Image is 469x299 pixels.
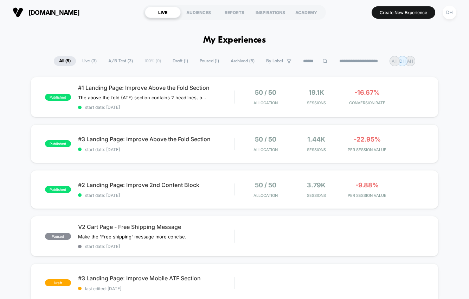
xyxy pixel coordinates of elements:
span: 50 / 50 [255,181,276,189]
span: All ( 5 ) [54,56,76,66]
p: AH [392,58,398,64]
div: INSPIRATIONS [252,7,288,18]
span: V2 Cart Page - Free Shipping Message [78,223,234,230]
span: -9.88% [355,181,379,189]
button: Create New Experience [372,6,435,19]
span: 50 / 50 [255,136,276,143]
span: paused [45,233,71,240]
span: 50 / 50 [255,89,276,96]
div: AUDIENCES [181,7,217,18]
span: #3 Landing Page: Improve Above the Fold Section [78,136,234,143]
span: Sessions [293,100,340,105]
span: #3 Landing Page: Improve Mobile ATF Section [78,275,234,282]
span: Sessions [293,147,340,152]
span: Sessions [293,193,340,198]
span: start date: [DATE] [78,105,234,110]
div: DH [443,6,456,19]
img: Visually logo [13,7,23,18]
span: [DOMAIN_NAME] [28,9,79,16]
span: draft [45,279,71,286]
div: REPORTS [217,7,252,18]
span: #1 Landing Page: Improve Above the Fold Section [78,84,234,91]
span: #2 Landing Page: Improve 2nd Content Block [78,181,234,188]
span: CONVERSION RATE [343,100,391,105]
p: AH [407,58,413,64]
div: LIVE [145,7,181,18]
span: 1.44k [307,136,325,143]
span: Allocation [253,100,278,105]
span: start date: [DATE] [78,147,234,152]
span: PER SESSION VALUE [343,147,391,152]
span: -22.95% [354,136,381,143]
span: -16.67% [354,89,380,96]
span: published [45,186,71,193]
div: ACADEMY [288,7,324,18]
span: Paused ( 1 ) [194,56,224,66]
span: 3.79k [307,181,326,189]
h1: My Experiences [203,35,266,45]
span: start date: [DATE] [78,244,234,249]
span: Allocation [253,193,278,198]
span: The above the fold (ATF) section contains 2 headlines, but no CTA button or shoppable elements. I... [78,95,208,100]
p: DH [399,58,406,64]
button: [DOMAIN_NAME] [11,7,82,18]
span: Live ( 3 ) [77,56,102,66]
button: DH [441,5,458,20]
span: Draft ( 1 ) [167,56,193,66]
span: published [45,94,71,101]
span: last edited: [DATE] [78,286,234,291]
span: A/B Test ( 3 ) [103,56,138,66]
span: published [45,140,71,147]
span: PER SESSION VALUE [343,193,391,198]
span: By Label [266,58,283,64]
span: Make the 'Free shipping' message more concise. [78,234,186,239]
span: Archived ( 5 ) [225,56,260,66]
span: Allocation [253,147,278,152]
span: 19.1k [309,89,324,96]
span: start date: [DATE] [78,193,234,198]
